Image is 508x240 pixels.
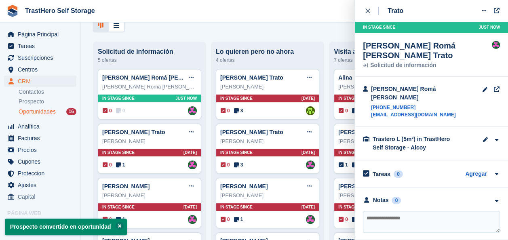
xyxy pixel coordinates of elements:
img: Marua Grioui [188,160,197,169]
span: 1 [352,107,361,114]
a: Marua Grioui [306,160,315,169]
div: Trato [388,6,403,16]
a: menu [4,144,76,156]
span: Ajustes [18,179,66,191]
h2: Tareas [373,171,390,178]
span: In stage since [220,149,253,156]
a: [PERSON_NAME] [338,129,386,135]
img: stora-icon-8386f47178a22dfd0bd8f6a31ec36ba5ce8667c1dd55bd0f319d3a0aa187defe.svg [6,5,19,17]
span: [DATE] [183,149,197,156]
a: [PERSON_NAME] Trato [220,74,283,81]
span: Página Principal [18,29,66,40]
a: Marua Grioui [188,106,197,115]
span: Tareas [18,40,66,52]
span: Oportunidades [19,108,56,116]
span: 3 [352,216,361,223]
a: menu [4,191,76,202]
div: [PERSON_NAME] Romá [PERSON_NAME] Trato [363,41,492,60]
span: 0 [221,216,230,223]
span: [DATE] [301,149,315,156]
span: Prospecto [19,98,44,105]
span: Página web [7,209,80,217]
span: 1 [116,161,125,168]
span: In stage since [220,95,253,101]
span: 3 [234,161,243,168]
a: menu [4,156,76,167]
span: In stage since [338,149,371,156]
span: In stage since [102,149,135,156]
span: Facturas [18,133,66,144]
img: Marua Grioui [188,215,197,224]
div: 0 [394,171,403,178]
a: [PERSON_NAME] Trato [102,129,165,135]
img: Marua Grioui [492,41,500,49]
span: Analítica [18,121,66,132]
a: [PERSON_NAME] [338,183,386,189]
div: 7 ofertas [334,55,437,65]
a: Oportunidades 16 [19,107,76,116]
img: Luis Ubeda [306,106,315,115]
a: [PERSON_NAME] [220,183,268,189]
span: In stage since [220,204,253,210]
a: Marua Grioui [306,215,315,224]
span: 3 [234,107,243,114]
span: Cupones [18,156,66,167]
a: menu [4,168,76,179]
span: Capital [18,191,66,202]
div: Solicitud de información [98,48,201,55]
a: [PERSON_NAME] Trato [220,129,283,135]
span: 0 [221,161,230,168]
span: 0 [221,107,230,114]
a: [PERSON_NAME] [102,183,150,189]
span: Centros [18,64,66,75]
span: 0 [339,216,348,223]
span: [DATE] [301,95,315,101]
span: Suscripciones [18,52,66,63]
span: 1 [234,216,243,223]
span: 0 [116,107,125,114]
a: menu [4,179,76,191]
span: CRM [18,76,66,87]
a: [EMAIL_ADDRESS][DOMAIN_NAME] [371,111,482,118]
div: [PERSON_NAME] [102,192,197,200]
span: Just now [175,95,197,101]
a: [PERSON_NAME] Romá [PERSON_NAME] Trato [102,74,232,81]
a: menu [4,76,76,87]
span: 1 [339,161,348,168]
span: [DATE] [183,204,197,210]
div: [PERSON_NAME] [220,137,315,145]
span: Just now [478,24,500,30]
span: 0 [103,161,112,168]
a: Agregar [465,170,487,179]
div: Lo quieren pero no ahora [216,48,319,55]
span: 0 [103,107,112,114]
a: menu [4,121,76,132]
a: [PHONE_NUMBER] [371,104,482,111]
a: menu [4,52,76,63]
span: [DATE] [301,204,315,210]
span: 0 [339,107,348,114]
a: menu [4,64,76,75]
span: Precios [18,144,66,156]
div: Notas [373,196,389,204]
div: 16 [66,108,76,115]
div: [PERSON_NAME] [338,137,433,145]
div: [PERSON_NAME] [338,83,433,91]
div: 5 ofertas [98,55,201,65]
span: In stage since [338,204,371,210]
a: Alina [338,74,352,81]
span: 1 [352,161,361,168]
span: In stage since [102,95,135,101]
div: [PERSON_NAME] Romá [PERSON_NAME] [102,83,197,91]
div: Visita a Centro [334,48,437,55]
div: [PERSON_NAME] [338,192,433,200]
p: Prospecto convertido en oportunidad [5,219,127,235]
div: Trastero L (5m²) in TrastHero Self Storage - Alcoy [373,135,453,152]
div: [PERSON_NAME] [220,83,315,91]
span: In stage since [338,95,371,101]
div: [PERSON_NAME] [102,137,197,145]
div: 4 ofertas [216,55,319,65]
a: menu [4,40,76,52]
